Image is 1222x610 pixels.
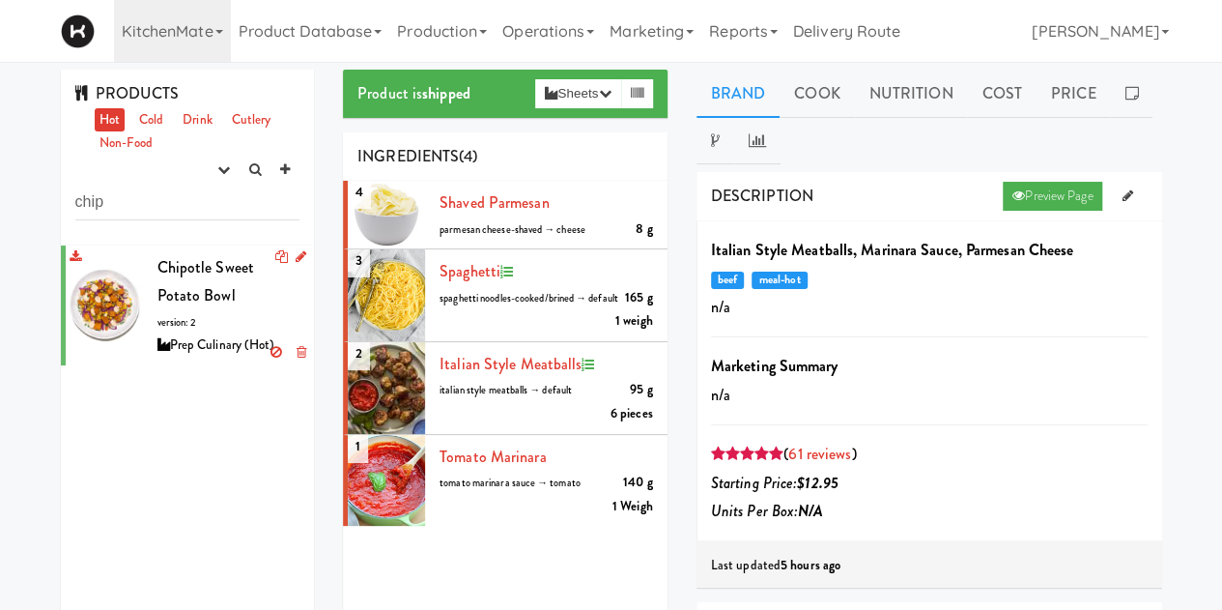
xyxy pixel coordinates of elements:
[711,440,1148,469] div: ( )
[440,446,547,468] a: Tomato Marinara
[630,378,652,402] div: 95 g
[711,239,1074,261] b: Italian Style Meatballs, Marinara Sauce, Parmesan Cheese
[781,556,840,574] b: 5 hours ago
[788,443,851,465] a: 61 reviews
[636,218,652,242] div: 8 g
[95,108,125,132] a: Hot
[343,342,668,435] li: 2Italian Style Meatballs95 gitalian style meatballs → default6 pieces
[623,471,653,495] div: 140 g
[535,79,620,108] button: Sheets
[348,336,370,370] span: 2
[440,291,618,305] span: spaghetti noodles-cooked/brined → default
[343,249,668,342] li: 3spaghetti165 gspaghetti noodles-cooked/brined → default1 weigh
[357,145,459,167] span: INGREDIENTS
[855,70,968,118] a: Nutrition
[95,131,158,156] a: Non-Food
[780,70,854,118] a: Cook
[711,472,838,494] i: Starting Price:
[1037,70,1111,118] a: Price
[711,381,1148,410] p: n/a
[459,145,477,167] span: (4)
[440,476,581,490] span: tomato marinara sauce → tomato
[696,70,781,118] a: Brand
[422,82,470,104] b: shipped
[61,15,95,48] img: Micromart
[711,556,840,574] span: Last updated
[348,175,371,209] span: 4
[348,429,368,463] span: 1
[615,309,653,334] div: 1 weigh
[178,108,217,132] a: Drink
[75,82,180,104] span: PRODUCTS
[797,472,838,494] b: $12.95
[612,495,653,519] div: 1 Weigh
[157,256,254,307] span: Chipotle Sweet Potato Bowl
[440,383,572,397] span: italian style meatballs → default
[440,260,500,282] a: spaghetti
[134,108,168,132] a: Cold
[1003,182,1102,211] a: Preview Page
[711,355,838,377] b: Marketing Summary
[75,185,300,220] input: Search dishes
[343,435,668,527] li: 1Tomato Marinara140 gtomato marinara sauce → tomato1 Weigh
[752,272,807,289] span: meal-hot
[348,244,370,277] span: 3
[440,191,550,214] a: Shaved Parmesan
[157,334,300,358] div: Prep Culinary (Hot)
[343,181,668,249] li: 4Shaved Parmesan8 gparmesan cheese-shaved → cheese
[625,286,653,310] div: 165 g
[440,222,585,237] span: parmesan cheese-shaved → cheese
[711,272,745,289] span: beef
[711,500,824,522] i: Units Per Box:
[711,185,813,207] span: DESCRIPTION
[61,246,315,365] li: Chipotle Sweet Potato Bowlversion: 2Prep Culinary (Hot)
[157,315,197,330] span: version: 2
[711,293,1148,322] p: n/a
[582,359,594,371] i: Recipe
[798,500,823,522] b: N/A
[611,402,653,426] div: 6 pieces
[227,108,276,132] a: Cutlery
[967,70,1036,118] a: Cost
[440,353,582,375] a: Italian Style Meatballs
[357,82,470,104] span: Product is
[500,266,513,278] i: Recipe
